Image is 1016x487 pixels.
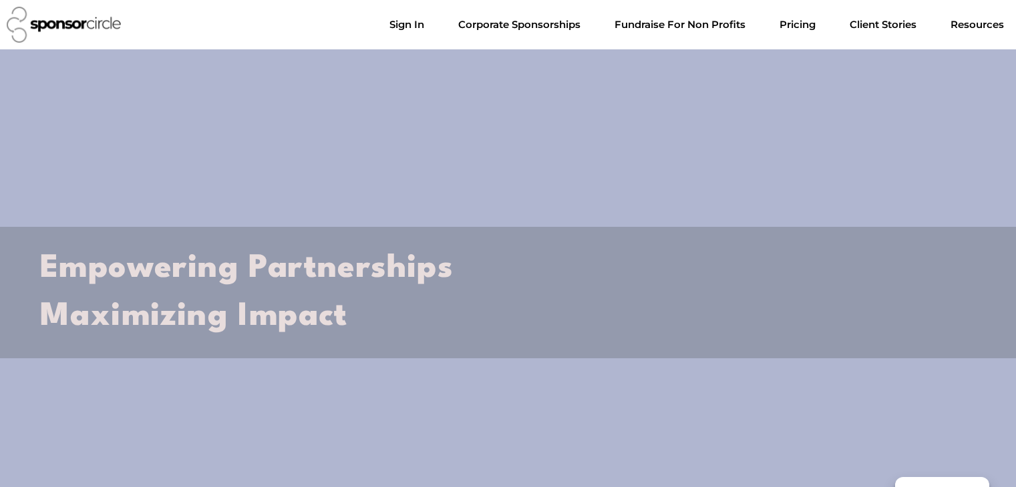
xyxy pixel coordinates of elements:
[839,11,927,38] a: Client Stories
[604,11,756,38] a: Fundraise For Non ProfitsMenu Toggle
[769,11,826,38] a: Pricing
[448,11,591,38] a: Corporate SponsorshipsMenu Toggle
[379,11,1015,38] nav: Menu
[7,7,121,43] img: Sponsor Circle logo
[940,11,1015,38] a: Resources
[379,11,435,38] a: Sign In
[40,245,976,340] h2: Empowering Partnerships Maximizing Impact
